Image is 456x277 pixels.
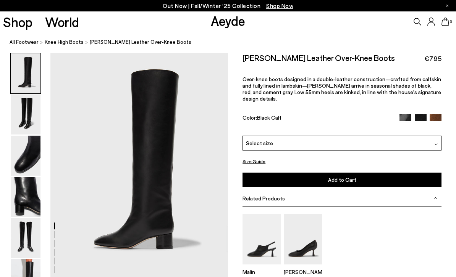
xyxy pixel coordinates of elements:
nav: breadcrumb [10,32,456,53]
span: Add to Cart [328,176,356,183]
div: Color: [243,114,393,123]
p: Over-knee boots designed in a double-leather construction—crafted from calfskin and fully lined i... [243,76,441,102]
a: Shop [3,15,32,29]
p: [PERSON_NAME] [284,269,322,275]
a: Malin Slingback Mules Malin [243,259,281,275]
span: Black Calf [257,114,281,121]
h2: [PERSON_NAME] Leather Over-Knee Boots [243,53,395,62]
img: Willa Leather Over-Knee Boots - Image 4 [11,177,40,217]
img: svg%3E [434,143,438,146]
p: Out Now | Fall/Winter ‘25 Collection [163,1,293,11]
img: Willa Leather Over-Knee Boots - Image 3 [11,136,40,176]
span: 0 [449,20,453,24]
img: Willa Leather Over-Knee Boots - Image 2 [11,94,40,134]
span: €795 [424,54,441,63]
span: Select size [246,139,273,147]
span: [PERSON_NAME] Leather Over-Knee Boots [90,38,191,46]
button: Size Guide [243,157,265,166]
span: knee high boots [45,39,84,45]
a: Giotta Round-Toe Pumps [PERSON_NAME] [284,259,322,275]
img: Giotta Round-Toe Pumps [284,214,322,264]
span: Related Products [243,195,285,202]
img: svg%3E [433,196,437,200]
a: Aeyde [211,13,245,29]
a: knee high boots [45,38,84,46]
span: Navigate to /collections/new-in [266,2,293,9]
button: Add to Cart [243,173,441,187]
img: Willa Leather Over-Knee Boots - Image 5 [11,218,40,258]
img: Willa Leather Over-Knee Boots - Image 1 [11,53,40,93]
p: Malin [243,269,281,275]
a: World [45,15,79,29]
img: Malin Slingback Mules [243,214,281,264]
a: 0 [441,18,449,26]
a: All Footwear [10,38,39,46]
